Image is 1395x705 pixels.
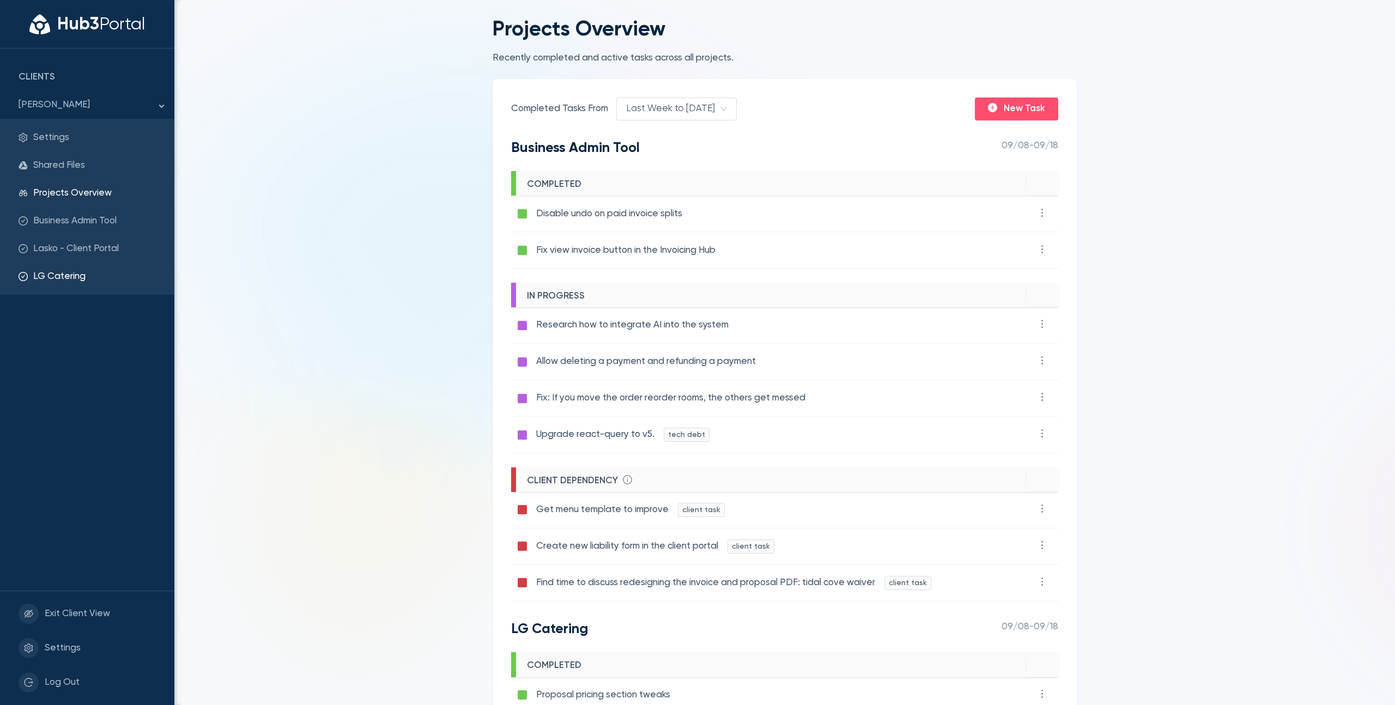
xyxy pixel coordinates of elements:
span: Allow deleting a payment and refunding a payment [536,357,756,366]
span: more [1037,207,1047,217]
span: Upgrade react-query to v5. [536,430,654,439]
span: client task [727,539,774,554]
span: Get menu template to improve [536,505,669,514]
button: plus-circleNew Task [975,98,1058,120]
span: Last Week to Today [626,98,727,120]
span: check-circle [19,272,28,281]
span: Business Admin Tool [33,214,156,228]
span: New Task [1004,102,1045,116]
span: more [1037,392,1047,402]
span: Projects Overview [33,186,156,200]
span: more [1037,503,1047,514]
button: more [1033,202,1052,225]
span: more [1037,428,1047,439]
h4: Business Admin Tool [511,139,640,157]
span: in progress [527,289,585,303]
span: tech debt [664,428,709,442]
span: more [1037,355,1047,366]
span: Portal [99,16,145,33]
span: logout [24,678,33,687]
span: Disable undo on paid invoice splits [536,209,682,218]
span: more [1037,689,1047,699]
button: more [1033,423,1052,446]
span: more [1037,576,1047,587]
div: Hub3 [57,16,145,34]
button: more [1033,535,1052,558]
span: plus-circle [988,103,997,112]
button: more [1033,314,1052,337]
span: Create new liability form in the client portal [536,542,718,551]
a: Shared Files [33,161,85,170]
span: more [1037,244,1047,254]
span: Log Out [45,676,156,690]
span: more [1037,319,1047,329]
span: Research how to integrate AI into the system [536,320,729,330]
button: more [1033,499,1052,521]
span: Fix: If you move the order reorder rooms, the others get messed [536,393,805,403]
span: client task [884,576,931,590]
span: Settings [45,641,156,655]
span: Settings [33,131,156,145]
span: setting [24,643,33,653]
button: more [1033,572,1052,594]
span: Proposal pricing section tweaks [536,690,670,700]
span: LG Catering [33,270,156,284]
label: Completed Tasks From [511,98,616,120]
span: check-circle [19,216,28,226]
span: eye-invisible [24,609,33,618]
span: setting [19,133,28,142]
button: more [1033,387,1052,410]
span: check-circle [19,244,28,253]
span: completed [527,659,581,673]
span: completed [527,178,581,192]
span: client task [678,503,725,517]
span: info-circle [623,475,632,484]
span: Exit Client View [45,607,156,621]
button: more [1033,350,1052,373]
span: 09/08 - 09/18 [1002,139,1058,172]
span: Fix view invoice button in the Invoicing Hub [536,246,715,255]
span: more [1037,540,1047,550]
span: [PERSON_NAME] [19,98,156,112]
span: Lasko - Client Portal [33,242,156,256]
h2: Projects Overview [493,19,665,42]
span: 09/08 - 09/18 [1002,620,1058,653]
div: Recently completed and active tasks across all projects. [493,51,1077,65]
button: more [1033,239,1052,262]
span: client dependency [527,474,618,488]
h4: LG Catering [511,620,588,639]
span: Find time to discuss redesigning the invoice and proposal PDF: tidal cove waiver [536,578,875,587]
